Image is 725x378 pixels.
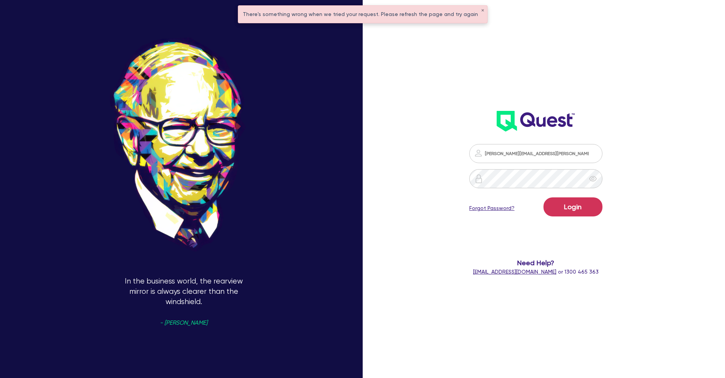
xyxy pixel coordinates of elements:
[474,149,483,158] img: icon-password
[473,269,556,275] a: [EMAIL_ADDRESS][DOMAIN_NAME]
[481,9,484,13] button: ✕
[160,320,207,326] span: - [PERSON_NAME]
[469,204,515,212] a: Forgot Password?
[589,175,597,183] span: eye
[473,269,599,275] span: or 1300 465 363
[497,111,575,131] img: wH2k97JdezQIQAAAABJRU5ErkJggg==
[543,197,602,216] button: Login
[238,6,487,23] div: There's something wrong when we tried your request. Please refresh the page and try again
[474,174,483,183] img: icon-password
[439,258,633,268] span: Need Help?
[469,144,602,163] input: Email address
